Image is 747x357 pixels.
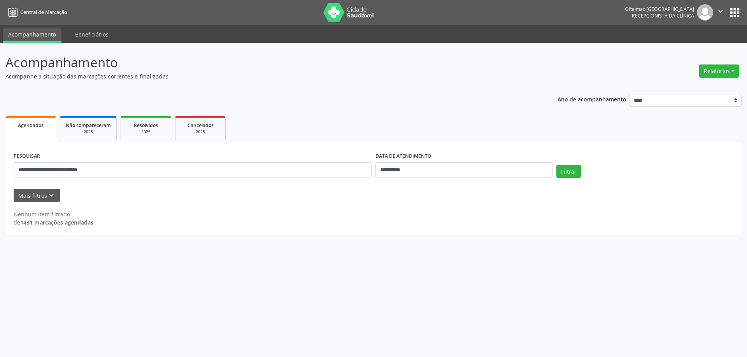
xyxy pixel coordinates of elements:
button: Relatórios [699,64,739,78]
span: Central de Marcação [20,9,67,16]
p: Acompanhe a situação das marcações correntes e finalizadas [5,72,521,80]
div: 2025 [66,129,111,135]
i: keyboard_arrow_down [47,191,56,200]
img: img [697,4,713,21]
strong: 1431 marcações agendadas [20,219,93,226]
div: de [14,218,93,226]
button: Mais filtroskeyboard_arrow_down [14,189,60,202]
span: Não compareceram [66,122,111,129]
div: 2025 [181,129,220,135]
a: Beneficiários [70,28,114,41]
span: Agendados [18,122,44,129]
label: PESQUISAR [14,150,40,162]
label: DATA DE ATENDIMENTO [375,150,431,162]
span: Recepcionista da clínica [632,12,694,19]
a: Central de Marcação [5,6,67,19]
span: Cancelados [188,122,214,129]
button: Filtrar [556,165,581,178]
div: Oftalmax [GEOGRAPHIC_DATA] [625,6,694,12]
div: 2025 [126,129,165,135]
p: Acompanhamento [5,53,521,72]
i:  [716,7,725,16]
p: Ano de acompanhamento [558,94,626,104]
button:  [713,4,728,21]
div: Nenhum item filtrado [14,210,93,218]
button: apps [728,6,742,19]
a: Acompanhamento [3,28,61,43]
span: Resolvidos [134,122,158,129]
